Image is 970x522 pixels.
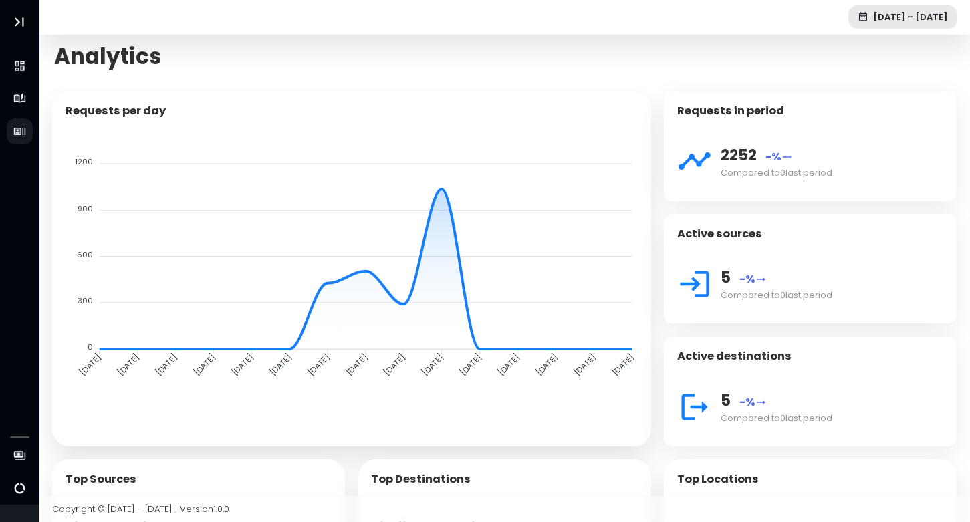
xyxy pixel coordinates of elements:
h5: Top Sources [66,473,136,486]
tspan: [DATE] [115,350,142,377]
tspan: 1200 [74,156,92,167]
tspan: [DATE] [152,350,179,377]
tspan: [DATE] [419,350,446,377]
div: 5 [721,266,944,289]
tspan: [DATE] [305,350,332,377]
tspan: 600 [76,249,92,259]
h4: Active destinations [677,350,792,363]
span: Copyright © [DATE] - [DATE] | Version 1.0.0 [52,503,229,515]
div: Compared to 0 last period [721,166,944,180]
tspan: [DATE] [571,350,598,377]
tspan: 0 [87,342,92,352]
tspan: [DATE] [77,350,104,377]
span: -% [739,271,766,287]
div: Compared to 0 last period [721,412,944,425]
span: Analytics [54,43,161,70]
tspan: [DATE] [609,350,636,377]
tspan: [DATE] [457,350,484,377]
span: -% [739,394,766,410]
tspan: 300 [77,295,92,306]
tspan: [DATE] [495,350,521,377]
div: 2252 [721,144,944,166]
h5: Top Locations [677,473,759,486]
tspan: [DATE] [229,350,255,377]
div: Compared to 0 last period [721,289,944,302]
tspan: [DATE] [381,350,408,377]
button: [DATE] - [DATE] [848,5,957,29]
tspan: [DATE] [533,350,560,377]
button: Toggle Aside [7,9,32,35]
tspan: [DATE] [191,350,217,377]
tspan: [DATE] [343,350,370,377]
span: -% [765,149,792,164]
h5: Top Destinations [371,473,471,486]
tspan: 900 [77,203,92,213]
h4: Active sources [677,227,762,241]
tspan: [DATE] [267,350,293,377]
h4: Requests in period [677,104,784,118]
div: 5 [721,389,944,412]
h5: Requests per day [66,104,166,118]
